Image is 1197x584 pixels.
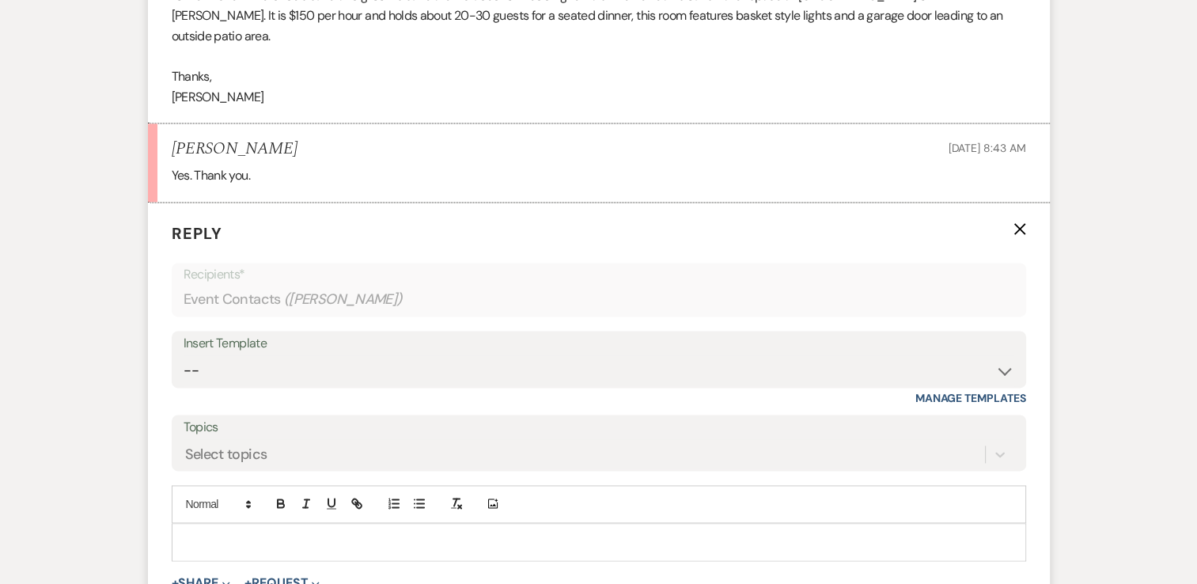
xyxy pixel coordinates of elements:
span: [DATE] 8:43 AM [948,141,1025,155]
div: Event Contacts [184,284,1014,315]
a: Manage Templates [915,391,1026,405]
h5: [PERSON_NAME] [172,139,297,159]
p: Thanks, [172,66,1026,87]
div: Yes. Thank you. [172,165,1026,186]
label: Topics [184,416,1014,439]
span: ( [PERSON_NAME] ) [284,289,403,310]
p: [PERSON_NAME] [172,87,1026,108]
span: Reply [172,223,222,244]
p: Recipients* [184,264,1014,285]
div: Insert Template [184,332,1014,355]
div: Select topics [185,443,267,465]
